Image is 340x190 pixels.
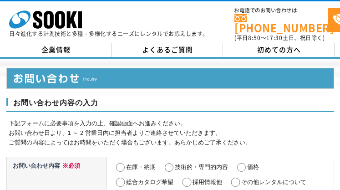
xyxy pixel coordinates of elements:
[126,179,173,185] label: 総合カタログ希望
[60,162,80,169] span: ※必須
[248,34,261,42] span: 8:50
[247,164,259,170] label: 価格
[126,164,156,170] label: 在庫・納期
[234,34,325,42] span: (平日 ～ 土日、祝日除く)
[112,43,223,57] a: よくあるご質問
[193,179,222,185] label: 採用情報他
[234,14,328,33] a: [PHONE_NUMBER]
[223,43,335,57] a: 初めての方へ
[257,45,301,55] span: 初めての方へ
[6,68,334,89] img: お問い合わせ
[266,34,283,42] span: 17:30
[241,179,306,185] label: その他レンタルについて
[9,119,334,147] p: 下記フォームに必要事項を入力の上、確認画面へお進みください。 お問い合わせ日より、1 ～ 2 営業日内に担当者よりご連絡させていただきます。 ご質問の内容によってはお時間をいただく場合もございま...
[175,164,228,170] label: 技術的・専門的内容
[9,31,208,36] p: 日々進化する計測技術と多種・多様化するニーズにレンタルでお応えします。
[234,8,328,13] span: お電話でのお問い合わせは
[6,98,334,113] h3: お問い合わせ内容の入力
